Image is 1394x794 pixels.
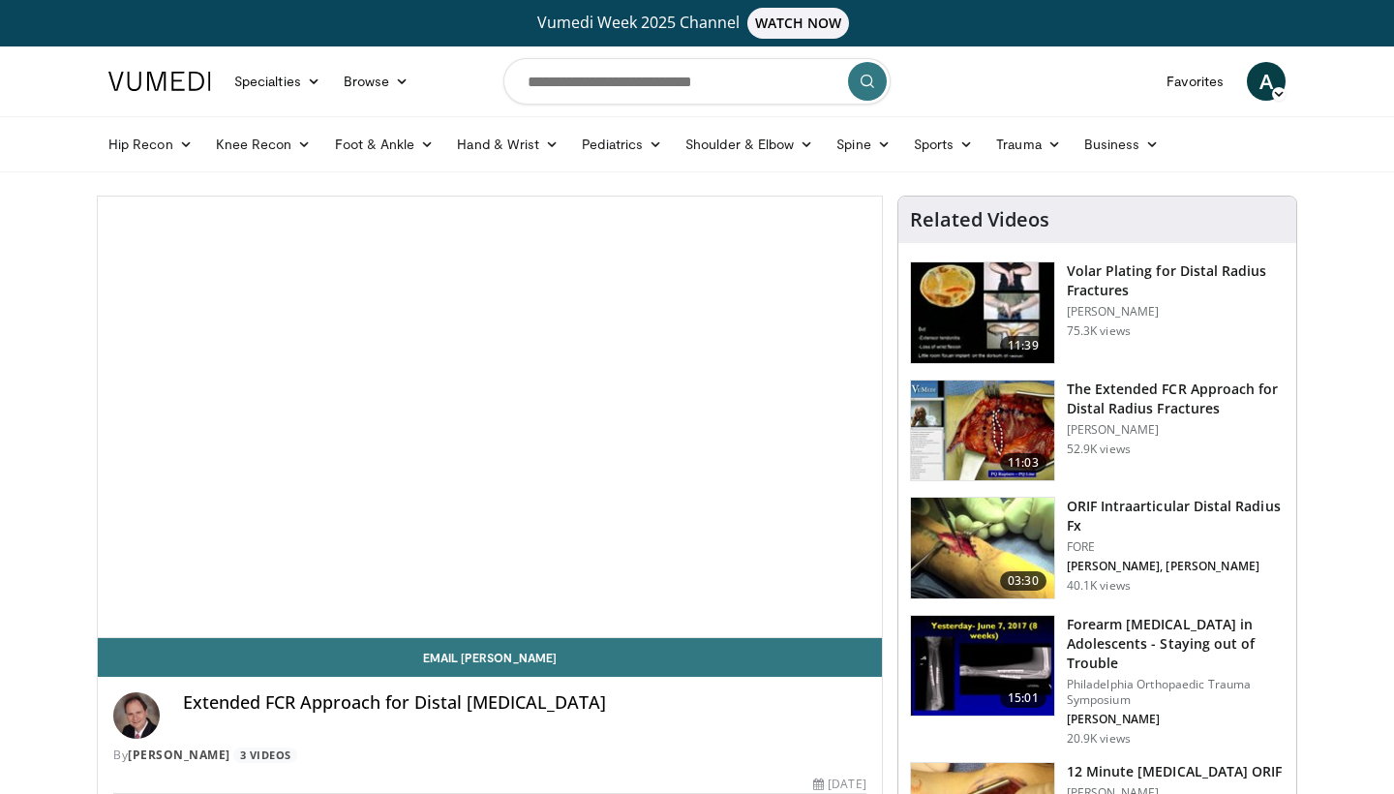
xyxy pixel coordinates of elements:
[1067,559,1285,574] p: [PERSON_NAME], [PERSON_NAME]
[825,125,901,164] a: Spine
[1073,125,1171,164] a: Business
[183,692,866,714] h4: Extended FCR Approach for Distal [MEDICAL_DATA]
[98,638,882,677] a: Email [PERSON_NAME]
[674,125,825,164] a: Shoulder & Elbow
[1000,336,1046,355] span: 11:39
[570,125,674,164] a: Pediatrics
[97,125,204,164] a: Hip Recon
[1067,731,1131,747] p: 20.9K views
[204,125,323,164] a: Knee Recon
[813,776,865,793] div: [DATE]
[911,381,1054,481] img: 275697_0002_1.png.150x105_q85_crop-smart_upscale.jpg
[1247,62,1286,101] a: A
[1067,323,1131,339] p: 75.3K views
[911,498,1054,598] img: 212608_0000_1.png.150x105_q85_crop-smart_upscale.jpg
[1067,712,1285,727] p: [PERSON_NAME]
[1067,497,1285,535] h3: ORIF Intraarticular Distal Radius Fx
[113,692,160,739] img: Avatar
[1067,304,1285,320] p: [PERSON_NAME]
[108,72,211,91] img: VuMedi Logo
[1067,261,1285,300] h3: Volar Plating for Distal Radius Fractures
[1067,539,1285,555] p: FORE
[111,8,1283,39] a: Vumedi Week 2025 ChannelWATCH NOW
[910,615,1285,747] a: 15:01 Forearm [MEDICAL_DATA] in Adolescents - Staying out of Trouble Philadelphia Orthopaedic Tra...
[113,747,866,764] div: By
[1155,62,1235,101] a: Favorites
[1067,422,1285,438] p: [PERSON_NAME]
[1067,442,1131,457] p: 52.9K views
[1067,677,1285,708] p: Philadelphia Orthopaedic Trauma Symposium
[985,125,1073,164] a: Trauma
[1000,688,1046,708] span: 15:01
[1000,571,1046,591] span: 03:30
[1000,453,1046,473] span: 11:03
[910,497,1285,599] a: 03:30 ORIF Intraarticular Distal Radius Fx FORE [PERSON_NAME], [PERSON_NAME] 40.1K views
[911,262,1054,363] img: Vumedi-_volar_plating_100006814_3.jpg.150x105_q85_crop-smart_upscale.jpg
[910,208,1049,231] h4: Related Videos
[1067,762,1283,781] h3: 12 Minute [MEDICAL_DATA] ORIF
[332,62,421,101] a: Browse
[503,58,891,105] input: Search topics, interventions
[910,261,1285,364] a: 11:39 Volar Plating for Distal Radius Fractures [PERSON_NAME] 75.3K views
[323,125,446,164] a: Foot & Ankle
[1067,380,1285,418] h3: The Extended FCR Approach for Distal Radius Fractures
[223,62,332,101] a: Specialties
[1067,615,1285,673] h3: Forearm [MEDICAL_DATA] in Adolescents - Staying out of Trouble
[902,125,985,164] a: Sports
[233,748,297,764] a: 3 Videos
[98,197,882,638] video-js: Video Player
[910,380,1285,482] a: 11:03 The Extended FCR Approach for Distal Radius Fractures [PERSON_NAME] 52.9K views
[445,125,570,164] a: Hand & Wrist
[1067,578,1131,594] p: 40.1K views
[911,616,1054,717] img: 25619031-145e-4c60-a054-82f5ddb5a1ab.150x105_q85_crop-smart_upscale.jpg
[747,8,850,39] span: WATCH NOW
[128,747,230,763] a: [PERSON_NAME]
